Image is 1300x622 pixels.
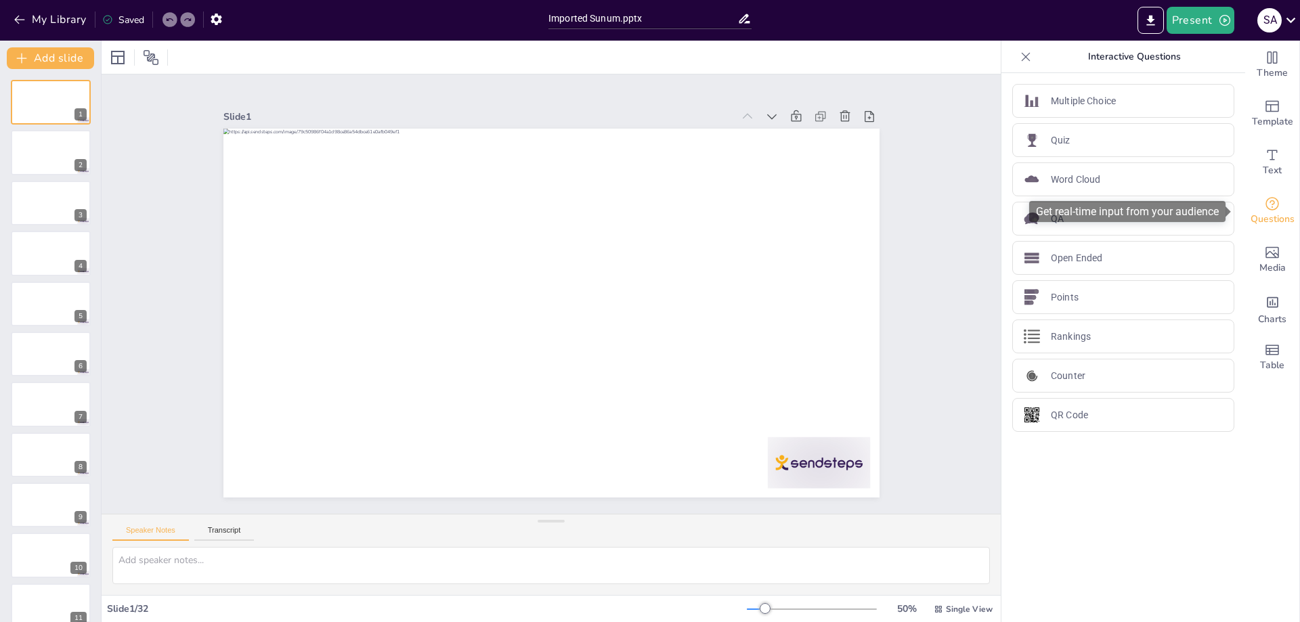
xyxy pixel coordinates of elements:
button: Add slide [7,47,94,69]
span: Theme [1257,66,1288,81]
span: Single View [946,604,993,615]
p: Rankings [1051,330,1091,344]
div: 3 [11,181,91,225]
div: S A [1257,8,1282,32]
img: Multiple Choice icon [1024,93,1040,109]
div: Add a table [1245,333,1299,382]
div: 5 [74,310,87,322]
div: Change the overall theme [1245,41,1299,89]
div: 1 [74,108,87,120]
div: Slide 1 [243,76,752,143]
div: 3 [74,209,87,221]
div: 8 [74,461,87,473]
div: 8 [11,432,91,477]
button: Speaker Notes [112,526,189,541]
p: Interactive Questions [1037,41,1232,73]
div: 50 % [890,602,923,615]
div: 5 [11,282,91,326]
div: 7 [74,411,87,423]
div: 1 [11,80,91,125]
span: Template [1252,114,1293,129]
div: Get real-time input from your audience [1029,201,1226,222]
button: My Library [10,9,92,30]
div: 10 [70,562,87,574]
div: Get real-time input from your audience [1245,187,1299,236]
p: QR Code [1051,408,1088,422]
div: Slide 1 / 32 [107,602,747,615]
span: Charts [1258,312,1286,327]
input: Insert title [548,9,737,28]
button: S A [1257,7,1282,34]
span: Media [1259,261,1286,275]
span: Table [1260,358,1284,373]
div: 7 [11,382,91,426]
p: Quiz [1051,133,1070,148]
img: Word Cloud icon [1024,171,1040,187]
p: Counter [1051,369,1085,383]
p: Points [1051,290,1079,305]
img: Rankings icon [1024,328,1040,345]
div: 2 [11,130,91,175]
div: Add text boxes [1245,138,1299,187]
img: QR Code icon [1024,407,1040,423]
p: Word Cloud [1051,173,1100,187]
div: Layout [107,47,129,68]
div: Add ready made slides [1245,89,1299,138]
button: Export to PowerPoint [1137,7,1164,34]
div: Add charts and graphs [1245,284,1299,333]
img: QA icon [1024,210,1040,227]
img: Points icon [1024,289,1040,305]
div: 4 [74,260,87,272]
span: Text [1263,163,1282,178]
div: 6 [11,332,91,376]
div: Saved [102,14,144,26]
img: Counter icon [1024,368,1040,384]
p: Open Ended [1051,251,1102,265]
div: Add images, graphics, shapes or video [1245,236,1299,284]
span: Position [143,49,159,66]
div: 2 [74,159,87,171]
div: 6 [74,360,87,372]
p: Multiple Choice [1051,94,1116,108]
div: 4 [11,231,91,275]
img: Quiz icon [1024,132,1040,148]
div: 9 [11,483,91,527]
span: Questions [1251,212,1295,227]
div: 9 [74,511,87,523]
img: Open Ended icon [1024,250,1040,266]
button: Present [1167,7,1234,34]
button: Transcript [194,526,255,541]
div: 10 [11,533,91,577]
